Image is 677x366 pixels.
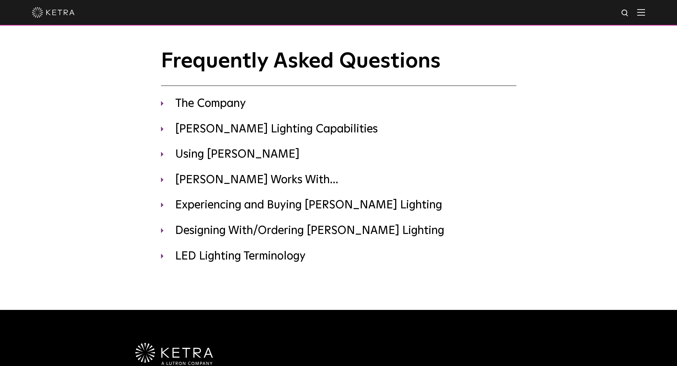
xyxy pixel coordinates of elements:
h3: [PERSON_NAME] Lighting Capabilities [161,122,516,137]
img: search icon [621,9,630,18]
h3: LED Lighting Terminology [161,249,516,264]
h3: Experiencing and Buying [PERSON_NAME] Lighting [161,198,516,213]
h3: [PERSON_NAME] Works With... [161,173,516,188]
h3: Using [PERSON_NAME] [161,147,516,162]
img: Hamburger%20Nav.svg [637,9,645,16]
img: Ketra-aLutronCo_White_RGB [135,343,213,365]
h1: Frequently Asked Questions [161,50,516,86]
h3: Designing With/Ordering [PERSON_NAME] Lighting [161,224,516,239]
h3: The Company [161,97,516,111]
img: ketra-logo-2019-white [32,7,75,18]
